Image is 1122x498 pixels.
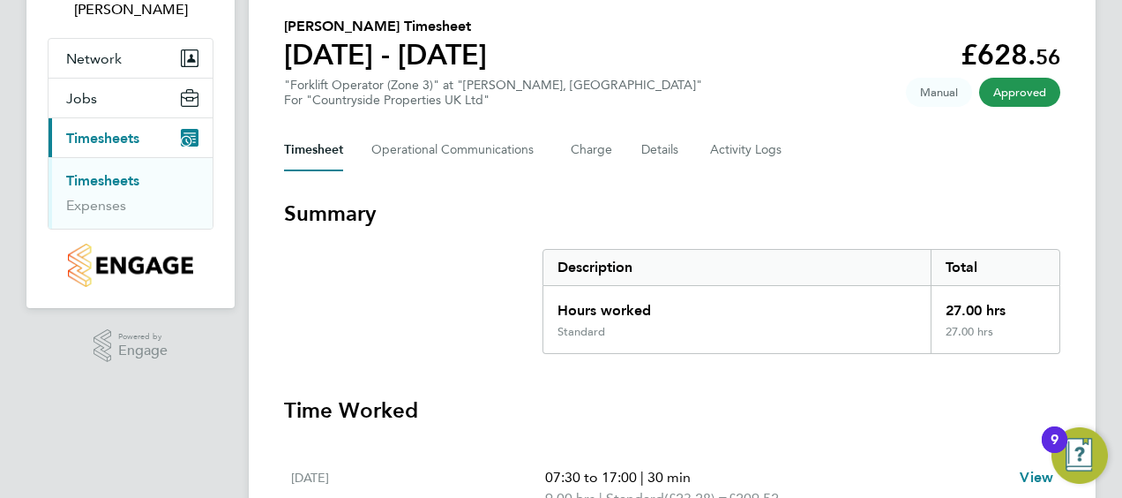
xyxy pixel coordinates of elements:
button: Activity Logs [710,129,784,171]
div: Timesheets [49,157,213,229]
div: "Forklift Operator (Zone 3)" at "[PERSON_NAME], [GEOGRAPHIC_DATA]" [284,78,702,108]
div: Standard [557,325,605,339]
span: 56 [1036,44,1060,70]
div: 9 [1051,440,1058,463]
button: Network [49,39,213,78]
div: Summary [542,249,1060,354]
span: Timesheets [66,130,139,147]
h3: Summary [284,200,1060,228]
a: Expenses [66,197,126,214]
span: 07:30 to 17:00 [545,469,637,486]
button: Charge [571,129,613,171]
span: 30 min [647,469,691,486]
div: Description [543,250,931,285]
h1: [DATE] - [DATE] [284,37,487,72]
button: Timesheets [49,118,213,157]
div: Hours worked [543,286,931,325]
span: This timesheet has been approved. [979,78,1060,107]
button: Operational Communications [371,129,542,171]
h2: [PERSON_NAME] Timesheet [284,16,487,37]
span: Jobs [66,90,97,107]
a: Powered byEngage [93,329,168,363]
div: 27.00 hrs [931,286,1059,325]
h3: Time Worked [284,396,1060,425]
button: Jobs [49,79,213,117]
button: Details [641,129,682,171]
button: Timesheet [284,129,343,171]
span: Powered by [118,329,168,344]
span: Engage [118,343,168,358]
span: Network [66,50,122,67]
a: Go to home page [48,244,213,287]
img: countryside-properties-logo-retina.png [68,244,192,287]
div: 27.00 hrs [931,325,1059,353]
div: For "Countryside Properties UK Ltd" [284,93,702,108]
span: | [640,469,644,486]
span: This timesheet was manually created. [906,78,972,107]
div: Total [931,250,1059,285]
span: View [1020,469,1053,486]
app-decimal: £628. [961,38,1060,72]
a: Timesheets [66,172,139,189]
a: View [1020,467,1053,488]
button: Open Resource Center, 9 new notifications [1051,427,1108,484]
